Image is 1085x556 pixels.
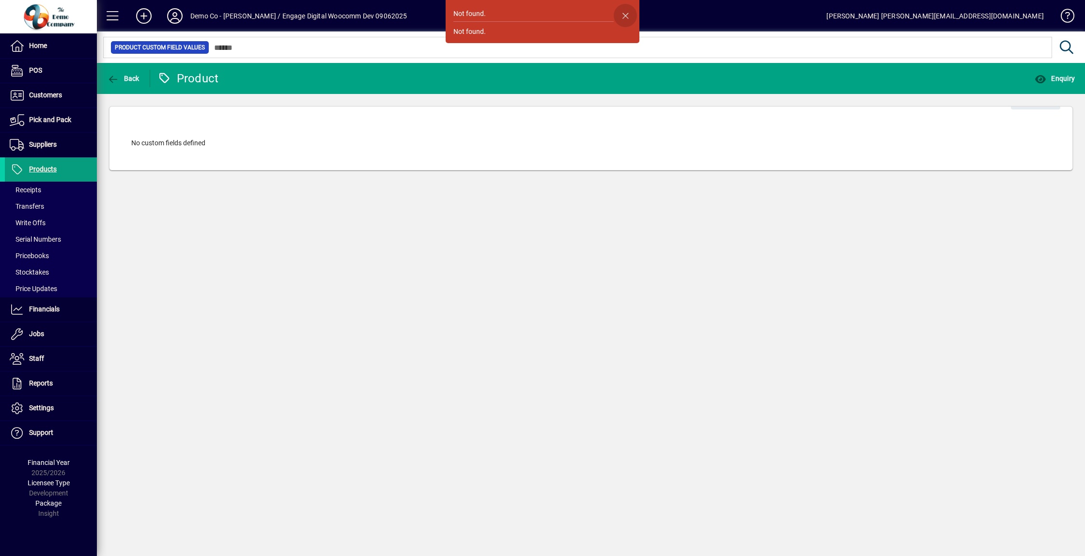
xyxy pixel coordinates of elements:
[29,429,53,436] span: Support
[5,182,97,198] a: Receipts
[157,71,219,86] div: Product
[5,322,97,346] a: Jobs
[29,66,42,74] span: POS
[5,83,97,108] a: Customers
[10,202,44,210] span: Transfers
[5,247,97,264] a: Pricebooks
[28,479,70,487] span: Licensee Type
[29,42,47,49] span: Home
[1011,92,1061,109] button: Settings
[5,280,97,297] a: Price Updates
[105,70,142,87] button: Back
[5,133,97,157] a: Suppliers
[29,404,54,412] span: Settings
[10,186,41,194] span: Receipts
[29,165,57,173] span: Products
[29,140,57,148] span: Suppliers
[5,34,97,58] a: Home
[28,459,70,466] span: Financial Year
[10,268,49,276] span: Stocktakes
[5,297,97,322] a: Financials
[5,371,97,396] a: Reports
[29,116,71,124] span: Pick and Pack
[97,70,150,87] app-page-header-button: Back
[5,215,97,231] a: Write Offs
[29,91,62,99] span: Customers
[1054,2,1073,33] a: Knowledge Base
[5,347,97,371] a: Staff
[5,421,97,445] a: Support
[29,355,44,362] span: Staff
[1035,75,1075,82] span: Enquiry
[10,235,61,243] span: Serial Numbers
[107,75,139,82] span: Back
[5,59,97,83] a: POS
[1032,70,1077,87] button: Enquiry
[10,285,57,293] span: Price Updates
[122,128,1060,158] div: No custom fields defined
[190,8,407,24] div: Demo Co - [PERSON_NAME] / Engage Digital Woocomm Dev 09062025
[128,7,159,25] button: Add
[29,305,60,313] span: Financials
[115,43,205,52] span: Product Custom Field Values
[10,219,46,227] span: Write Offs
[29,330,44,338] span: Jobs
[5,396,97,420] a: Settings
[826,8,1044,24] div: [PERSON_NAME] [PERSON_NAME][EMAIL_ADDRESS][DOMAIN_NAME]
[5,231,97,247] a: Serial Numbers
[35,499,62,507] span: Package
[5,198,97,215] a: Transfers
[29,379,53,387] span: Reports
[5,108,97,132] a: Pick and Pack
[159,7,190,25] button: Profile
[10,252,49,260] span: Pricebooks
[5,264,97,280] a: Stocktakes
